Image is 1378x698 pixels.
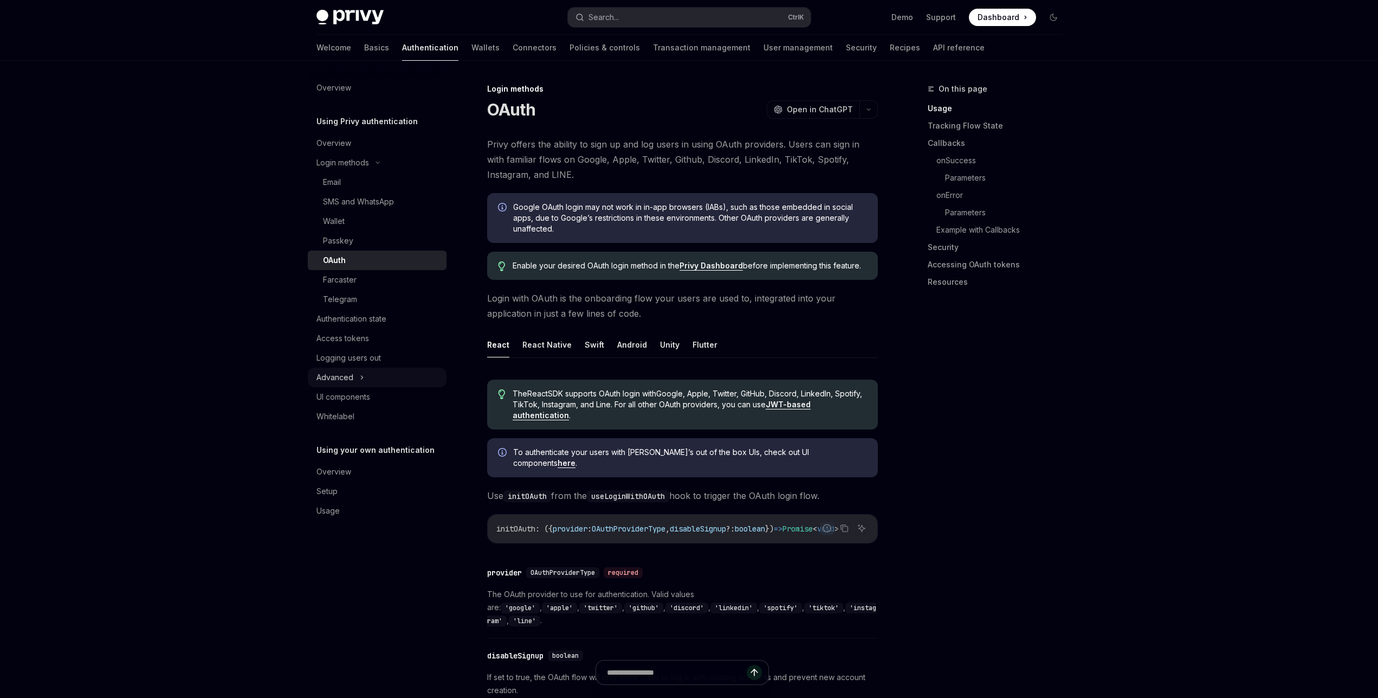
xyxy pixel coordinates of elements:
[928,221,1071,239] a: Example with Callbacks
[670,524,726,534] span: disableSignup
[509,616,540,626] code: 'line'
[487,84,878,94] div: Login methods
[513,388,866,421] span: The React SDK supports OAuth login with Google, Apple, Twitter, GitHub, Discord, LinkedIn, Spotif...
[774,524,782,534] span: =>
[316,10,384,25] img: dark logo
[592,524,665,534] span: OAuthProviderType
[579,603,622,613] code: 'twitter'
[837,521,851,535] button: Copy the contents from the code block
[316,465,351,478] div: Overview
[487,488,878,503] span: Use from the hook to trigger the OAuth login flow.
[978,12,1019,23] span: Dashboard
[402,35,458,61] a: Authentication
[308,172,447,192] a: Email
[498,448,509,459] svg: Info
[522,332,572,357] button: React Native
[604,567,643,578] div: required
[587,524,592,534] span: :
[498,261,506,271] svg: Tip
[782,524,813,534] span: Promise
[471,35,500,61] a: Wallets
[513,447,867,469] span: To authenticate your users with [PERSON_NAME]’s out of the box UIs, check out UI components .
[308,78,447,98] a: Overview
[588,11,619,24] div: Search...
[308,329,447,348] a: Access tokens
[928,239,1071,256] a: Security
[503,490,551,502] code: initOAuth
[928,117,1071,135] a: Tracking Flow State
[735,524,765,534] span: boolean
[498,389,506,399] svg: Tip
[323,215,345,228] div: Wallet
[501,603,540,613] code: 'google'
[316,371,353,384] div: Advanced
[891,12,913,23] a: Demo
[928,187,1071,204] a: onError
[928,273,1071,291] a: Resources
[323,195,394,208] div: SMS and WhatsApp
[323,273,357,286] div: Farcaster
[531,568,595,577] span: OAuthProviderType
[928,135,1071,152] a: Callbacks
[585,332,604,357] button: Swift
[665,524,670,534] span: ,
[308,462,447,482] a: Overview
[487,291,878,321] span: Login with OAuth is the onboarding flow your users are used to, integrated into your application ...
[939,82,987,95] span: On this page
[308,153,447,172] button: Login methods
[487,332,509,357] button: React
[316,115,418,128] h5: Using Privy authentication
[316,35,351,61] a: Welcome
[759,603,802,613] code: 'spotify'
[558,458,575,468] a: here
[308,482,447,501] a: Setup
[316,504,340,517] div: Usage
[364,35,389,61] a: Basics
[308,231,447,251] a: Passkey
[570,35,640,61] a: Policies & controls
[316,137,351,150] div: Overview
[928,256,1071,273] a: Accessing OAuth tokens
[607,661,747,684] input: Ask a question...
[834,524,839,534] span: >
[323,234,353,247] div: Passkey
[308,270,447,290] a: Farcaster
[617,332,647,357] button: Android
[316,81,351,94] div: Overview
[308,368,447,387] button: Advanced
[855,521,869,535] button: Ask AI
[764,35,833,61] a: User management
[817,524,834,534] span: void
[660,332,680,357] button: Unity
[665,603,708,613] code: 'discord'
[926,12,956,23] a: Support
[928,100,1071,117] a: Usage
[710,603,757,613] code: 'linkedin'
[513,202,867,234] span: Google OAuth login may not work in in-app browsers (IABs), such as those embedded in social apps,...
[693,332,717,357] button: Flutter
[535,524,553,534] span: : ({
[933,35,985,61] a: API reference
[890,35,920,61] a: Recipes
[316,410,354,423] div: Whitelabel
[928,152,1071,169] a: onSuccess
[846,35,877,61] a: Security
[316,444,435,457] h5: Using your own authentication
[513,260,866,271] span: Enable your desired OAuth login method in the before implementing this feature.
[316,332,369,345] div: Access tokens
[308,407,447,426] a: Whitelabel
[568,8,811,27] button: Search...CtrlK
[653,35,751,61] a: Transaction management
[587,490,669,502] code: useLoginWithOAuth
[487,100,535,119] h1: OAuth
[496,524,535,534] span: initOAuth
[1045,9,1062,26] button: Toggle dark mode
[928,169,1071,187] a: Parameters
[498,203,509,214] svg: Info
[726,524,735,534] span: ?:
[513,35,557,61] a: Connectors
[316,485,338,498] div: Setup
[553,524,587,534] span: provider
[308,251,447,270] a: OAuth
[308,501,447,521] a: Usage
